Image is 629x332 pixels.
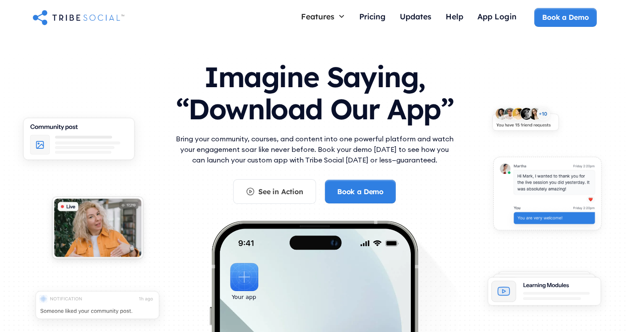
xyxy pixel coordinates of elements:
div: Features [294,8,352,25]
a: Book a Demo [325,180,396,203]
a: See in Action [233,179,316,204]
div: Pricing [359,11,386,21]
a: Book a Demo [534,8,596,26]
img: An illustration of push notification [25,284,170,332]
img: An illustration of chat [484,151,610,241]
a: Updates [393,8,439,27]
a: App Login [470,8,524,27]
a: Help [439,8,470,27]
a: home [33,8,124,26]
div: Help [446,11,463,21]
img: An illustration of Learning Modules [478,266,610,317]
img: An illustration of Live video [44,191,151,269]
a: Pricing [352,8,393,27]
div: Features [301,11,335,21]
img: An illustration of New friends requests [484,102,566,140]
div: Your app [232,292,256,302]
h1: Imagine Saying, “Download Our App” [174,52,456,130]
img: An illustration of Community Feed [13,111,145,173]
div: Updates [400,11,432,21]
div: App Login [477,11,517,21]
p: Bring your community, courses, and content into one powerful platform and watch your engagement s... [174,133,456,165]
div: See in Action [258,187,303,196]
